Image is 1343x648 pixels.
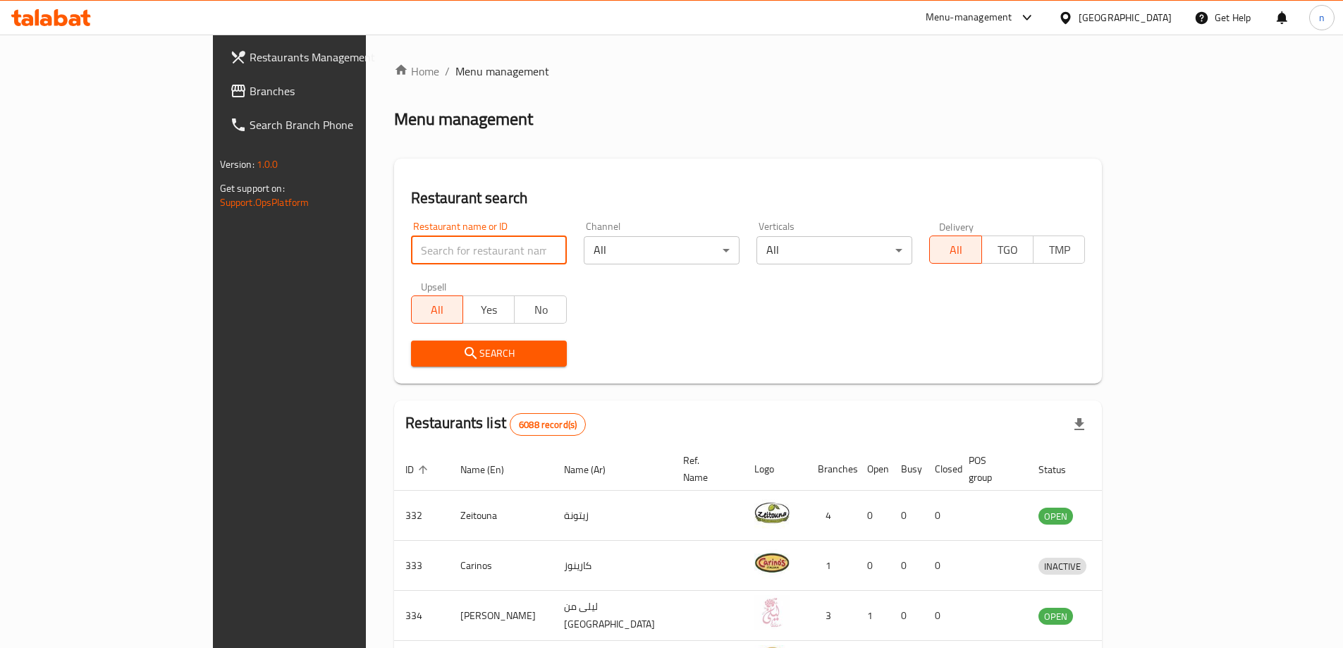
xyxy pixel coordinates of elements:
td: 1 [856,591,890,641]
span: All [417,300,458,320]
h2: Restaurant search [411,188,1086,209]
th: Branches [807,448,856,491]
span: TMP [1039,240,1079,260]
a: Branches [219,74,437,108]
div: All [756,236,912,264]
label: Upsell [421,281,447,291]
th: Closed [924,448,957,491]
td: Carinos [449,541,553,591]
input: Search for restaurant name or ID.. [411,236,567,264]
button: TGO [981,236,1034,264]
div: All [584,236,740,264]
li: / [445,63,450,80]
span: Name (Ar) [564,461,624,478]
span: POS group [969,452,1010,486]
span: No [520,300,560,320]
td: 0 [890,591,924,641]
th: Logo [743,448,807,491]
td: Zeitouna [449,491,553,541]
span: INACTIVE [1038,558,1086,575]
td: 0 [890,541,924,591]
td: 1 [807,541,856,591]
td: 4 [807,491,856,541]
div: Menu-management [926,9,1012,26]
span: Restaurants Management [250,49,426,66]
td: 0 [856,541,890,591]
span: ID [405,461,432,478]
span: OPEN [1038,508,1073,525]
img: Carinos [754,545,790,580]
th: Busy [890,448,924,491]
td: 0 [856,491,890,541]
button: Search [411,341,567,367]
a: Search Branch Phone [219,108,437,142]
button: TMP [1033,236,1085,264]
button: No [514,295,566,324]
h2: Restaurants list [405,412,587,436]
span: Yes [469,300,509,320]
img: Leila Min Lebnan [754,595,790,630]
span: 6088 record(s) [510,418,585,432]
span: Menu management [455,63,549,80]
span: Branches [250,82,426,99]
label: Delivery [939,221,974,231]
a: Support.OpsPlatform [220,193,309,212]
span: Search Branch Phone [250,116,426,133]
button: All [929,236,981,264]
span: Search [422,345,556,362]
td: 0 [924,541,957,591]
td: 0 [890,491,924,541]
td: [PERSON_NAME] [449,591,553,641]
td: كارينوز [553,541,672,591]
div: Total records count [510,413,586,436]
span: Version: [220,155,255,173]
span: n [1319,10,1325,25]
td: 0 [924,591,957,641]
div: [GEOGRAPHIC_DATA] [1079,10,1172,25]
span: Ref. Name [683,452,726,486]
span: Status [1038,461,1084,478]
button: Yes [462,295,515,324]
span: All [936,240,976,260]
td: ليلى من [GEOGRAPHIC_DATA] [553,591,672,641]
span: Get support on: [220,179,285,197]
span: Name (En) [460,461,522,478]
h2: Menu management [394,108,533,130]
th: Open [856,448,890,491]
nav: breadcrumb [394,63,1103,80]
span: TGO [988,240,1028,260]
a: Restaurants Management [219,40,437,74]
span: OPEN [1038,609,1073,625]
td: 0 [924,491,957,541]
span: 1.0.0 [257,155,278,173]
img: Zeitouna [754,495,790,530]
td: زيتونة [553,491,672,541]
div: Export file [1062,408,1096,441]
button: All [411,295,463,324]
td: 3 [807,591,856,641]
